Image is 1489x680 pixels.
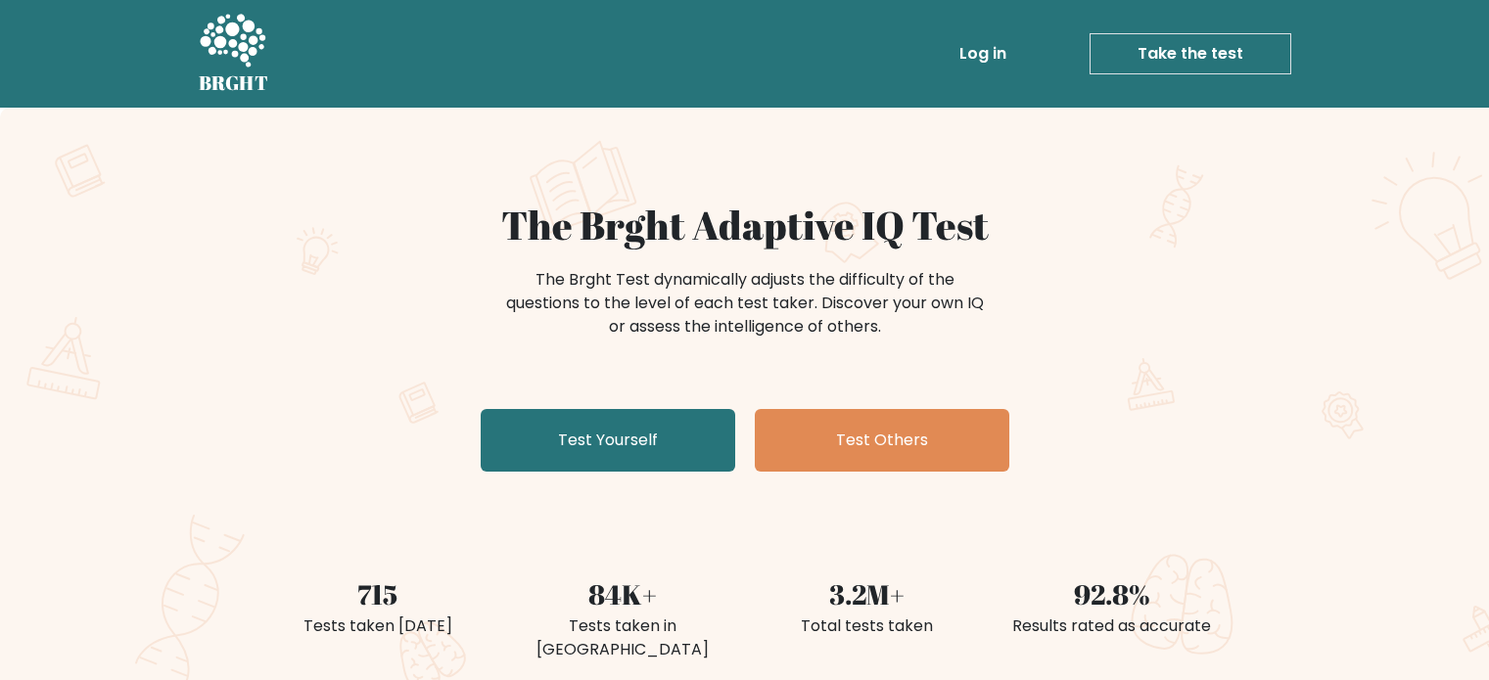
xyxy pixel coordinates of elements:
div: Total tests taken [757,614,978,638]
h1: The Brght Adaptive IQ Test [267,202,1223,249]
a: BRGHT [199,8,269,100]
a: Test Yourself [481,409,735,472]
a: Log in [952,34,1014,73]
div: The Brght Test dynamically adjusts the difficulty of the questions to the level of each test take... [500,268,990,339]
h5: BRGHT [199,71,269,95]
div: Tests taken in [GEOGRAPHIC_DATA] [512,614,733,661]
div: 3.2M+ [757,573,978,614]
div: 92.8% [1001,573,1223,614]
a: Test Others [755,409,1009,472]
div: Results rated as accurate [1001,614,1223,638]
div: Tests taken [DATE] [267,614,489,638]
div: 715 [267,573,489,614]
div: 84K+ [512,573,733,614]
a: Take the test [1090,33,1291,74]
